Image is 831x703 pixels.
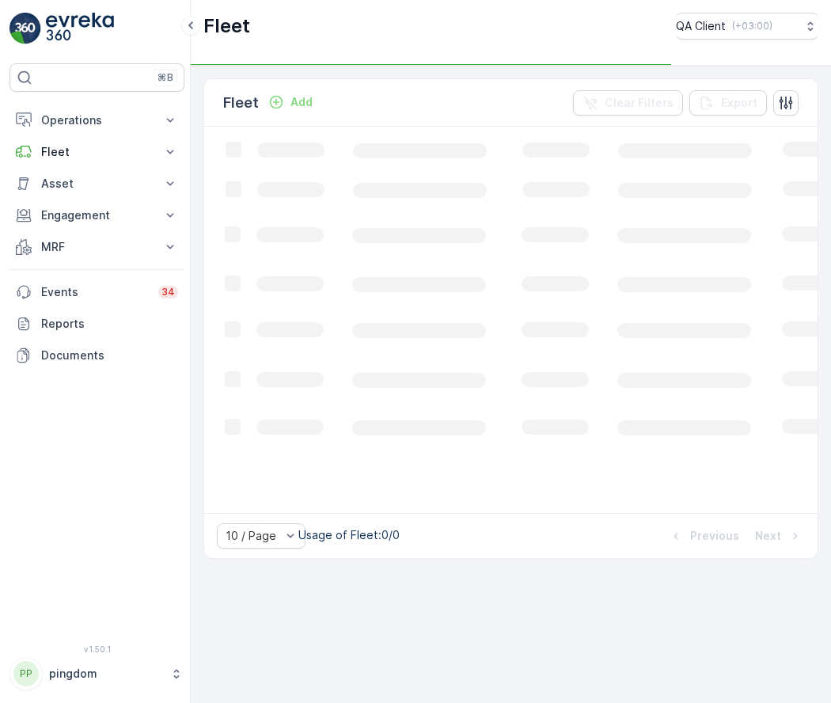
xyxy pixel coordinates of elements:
[755,528,781,544] p: Next
[41,348,178,363] p: Documents
[41,112,153,128] p: Operations
[41,144,153,160] p: Fleet
[9,199,184,231] button: Engagement
[676,18,726,34] p: QA Client
[9,644,184,654] span: v 1.50.1
[9,13,41,44] img: logo
[689,90,767,116] button: Export
[161,286,175,298] p: 34
[9,657,184,690] button: PPpingdom
[298,527,400,543] p: Usage of Fleet : 0/0
[290,94,313,110] p: Add
[13,661,39,686] div: PP
[41,207,153,223] p: Engagement
[9,231,184,263] button: MRF
[9,104,184,136] button: Operations
[41,284,149,300] p: Events
[9,168,184,199] button: Asset
[9,136,184,168] button: Fleet
[46,13,114,44] img: logo_light-DOdMpM7g.png
[721,95,757,111] p: Export
[41,176,153,192] p: Asset
[690,528,739,544] p: Previous
[157,71,173,84] p: ⌘B
[753,526,805,545] button: Next
[223,92,259,114] p: Fleet
[573,90,683,116] button: Clear Filters
[666,526,741,545] button: Previous
[41,316,178,332] p: Reports
[9,276,184,308] a: Events34
[203,13,250,39] p: Fleet
[732,20,772,32] p: ( +03:00 )
[9,340,184,371] a: Documents
[9,308,184,340] a: Reports
[49,666,162,682] p: pingdom
[676,13,818,40] button: QA Client(+03:00)
[605,95,674,111] p: Clear Filters
[262,93,319,112] button: Add
[41,239,153,255] p: MRF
